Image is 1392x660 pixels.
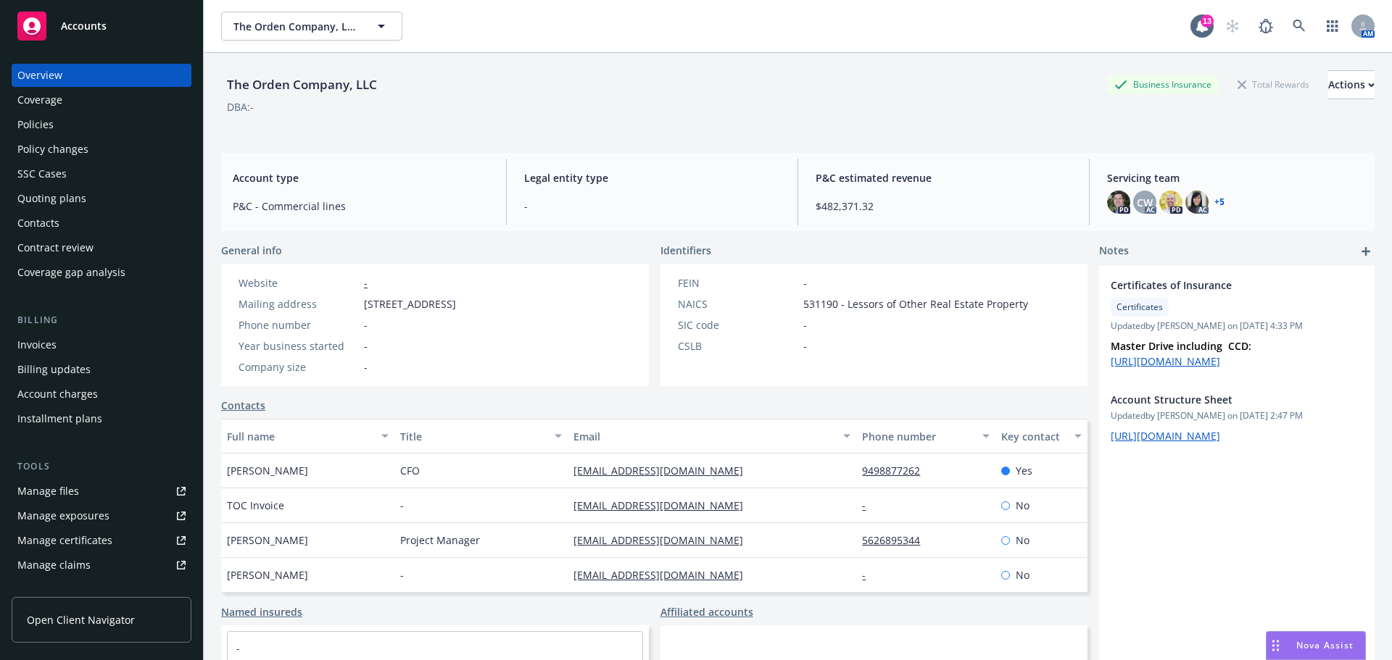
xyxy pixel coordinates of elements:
[1328,70,1375,99] button: Actions
[221,75,383,94] div: The Orden Company, LLC
[862,533,932,547] a: 5626895344
[573,498,755,512] a: [EMAIL_ADDRESS][DOMAIN_NAME]
[17,261,125,284] div: Coverage gap analysis
[1266,631,1366,660] button: Nova Assist
[27,612,135,627] span: Open Client Navigator
[1016,567,1029,582] span: No
[1107,170,1363,185] span: Servicing team
[1218,12,1247,41] a: Start snowing
[227,532,308,548] span: [PERSON_NAME]
[660,243,711,258] span: Identifiers
[400,567,404,582] span: -
[862,464,932,477] a: 9498877262
[17,504,109,527] div: Manage exposures
[1214,198,1225,206] a: +5
[233,19,359,34] span: The Orden Company, LLC
[1116,301,1163,314] span: Certificates
[221,604,302,619] a: Named insureds
[573,429,834,444] div: Email
[803,275,807,291] span: -
[1107,191,1130,214] img: photo
[1285,12,1314,41] a: Search
[1318,12,1347,41] a: Switch app
[1357,243,1375,260] a: add
[862,429,973,444] div: Phone number
[400,463,420,478] span: CFO
[239,338,358,354] div: Year business started
[400,532,480,548] span: Project Manager
[816,170,1072,185] span: P&C estimated revenue
[17,64,62,87] div: Overview
[803,317,807,333] span: -
[678,296,797,312] div: NAICS
[1016,532,1029,548] span: No
[12,138,191,161] a: Policy changes
[995,419,1087,454] button: Key contact
[1137,195,1153,210] span: CW
[12,212,191,235] a: Contacts
[1201,14,1214,28] div: 13
[17,578,86,601] div: Manage BORs
[1016,498,1029,513] span: No
[1111,354,1220,368] a: [URL][DOMAIN_NAME]
[394,419,568,454] button: Title
[12,578,191,601] a: Manage BORs
[400,429,546,444] div: Title
[227,429,373,444] div: Full name
[12,358,191,381] a: Billing updates
[573,464,755,477] a: [EMAIL_ADDRESS][DOMAIN_NAME]
[364,338,368,354] span: -
[678,275,797,291] div: FEIN
[233,170,489,185] span: Account type
[17,113,54,136] div: Policies
[862,498,877,512] a: -
[12,64,191,87] a: Overview
[1099,243,1129,260] span: Notes
[1107,75,1219,93] div: Business Insurance
[12,333,191,356] a: Invoices
[12,187,191,210] a: Quoting plans
[221,12,402,41] button: The Orden Company, LLC
[1111,392,1325,407] span: Account Structure Sheet
[573,568,755,582] a: [EMAIL_ADDRESS][DOMAIN_NAME]
[12,113,191,136] a: Policies
[12,6,191,46] a: Accounts
[568,419,856,454] button: Email
[1185,191,1209,214] img: photo
[12,529,191,552] a: Manage certificates
[239,359,358,375] div: Company size
[227,498,284,513] span: TOC Invoice
[573,533,755,547] a: [EMAIL_ADDRESS][DOMAIN_NAME]
[862,568,877,582] a: -
[12,480,191,503] a: Manage files
[1230,75,1317,93] div: Total Rewards
[1001,429,1066,444] div: Key contact
[12,261,191,284] a: Coverage gap analysis
[12,88,191,112] a: Coverage
[227,567,308,582] span: [PERSON_NAME]
[239,296,358,312] div: Mailing address
[400,498,404,513] span: -
[17,138,88,161] div: Policy changes
[17,212,59,235] div: Contacts
[660,604,753,619] a: Affiliated accounts
[12,554,191,577] a: Manage claims
[221,243,282,258] span: General info
[239,317,358,333] div: Phone number
[1111,277,1325,293] span: Certificates of Insurance
[17,554,91,577] div: Manage claims
[227,463,308,478] span: [PERSON_NAME]
[1159,191,1182,214] img: photo
[1111,319,1363,333] span: Updated by [PERSON_NAME] on [DATE] 4:33 PM
[816,199,1072,214] span: $482,371.32
[1099,380,1375,455] div: Account Structure SheetUpdatedby [PERSON_NAME] on [DATE] 2:47 PM[URL][DOMAIN_NAME]
[12,504,191,527] a: Manage exposures
[221,398,265,413] a: Contacts
[1296,639,1354,651] span: Nova Assist
[1267,632,1285,659] div: Drag to move
[12,313,191,327] div: Billing
[524,199,780,214] span: -
[61,20,107,32] span: Accounts
[364,296,456,312] span: [STREET_ADDRESS]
